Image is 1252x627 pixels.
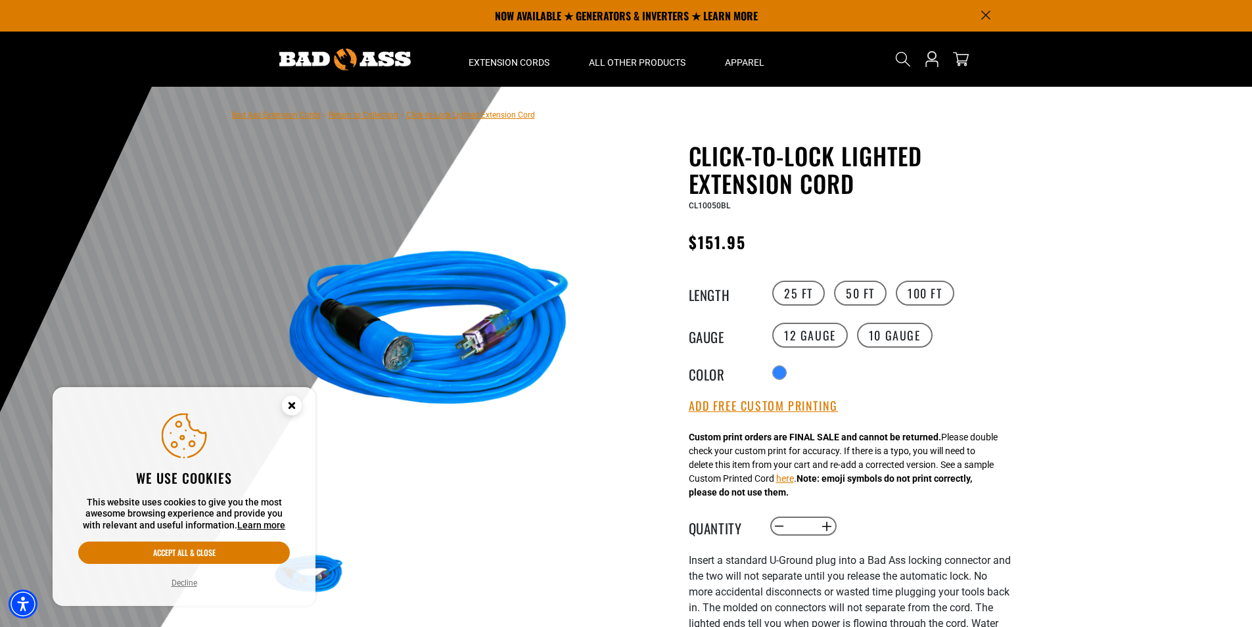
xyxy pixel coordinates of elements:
[237,520,285,530] a: This website uses cookies to give you the most awesome browsing experience and provide you with r...
[401,110,404,120] span: ›
[689,364,754,381] legend: Color
[329,110,398,120] a: Return to Collection
[772,281,825,306] label: 25 FT
[323,110,326,120] span: ›
[569,32,705,87] summary: All Other Products
[921,32,942,87] a: Open this option
[772,323,848,348] label: 12 Gauge
[689,285,754,302] legend: Length
[689,430,998,499] div: Please double check your custom print for accuracy. If there is a typo, you will need to delete t...
[9,590,37,618] div: Accessibility Menu
[689,399,838,413] button: Add Free Custom Printing
[857,323,933,348] label: 10 Gauge
[725,57,764,68] span: Apparel
[232,110,321,120] a: Bad Ass Extension Cords
[279,49,411,70] img: Bad Ass Extension Cords
[776,472,794,486] button: here
[689,432,941,442] strong: Custom print orders are FINAL SALE and cannot be returned.
[689,327,754,344] legend: Gauge
[271,175,588,492] img: blue
[449,32,569,87] summary: Extension Cords
[689,518,754,535] label: Quantity
[469,57,549,68] span: Extension Cords
[689,201,730,210] span: CL10050BL
[78,497,290,532] p: This website uses cookies to give you the most awesome browsing experience and provide you with r...
[589,57,685,68] span: All Other Products
[689,142,1011,197] h1: Click-to-Lock Lighted Extension Cord
[268,387,315,428] button: Close this option
[78,542,290,564] button: Accept all & close
[168,576,201,590] button: Decline
[78,469,290,486] h2: We use cookies
[406,110,535,120] span: Click-to-Lock Lighted Extension Cord
[705,32,784,87] summary: Apparel
[834,281,887,306] label: 50 FT
[896,281,954,306] label: 100 FT
[950,51,971,67] a: cart
[689,473,972,498] strong: Note: emoji symbols do not print correctly, please do not use them.
[232,106,535,122] nav: breadcrumbs
[893,49,914,70] summary: Search
[689,230,747,254] span: $151.95
[53,387,315,607] aside: Cookie Consent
